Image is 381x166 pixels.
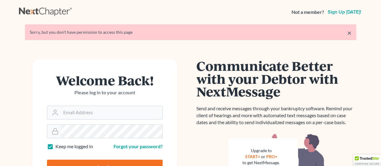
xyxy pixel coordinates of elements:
[30,29,351,35] div: Sorry, but you don't have permission to access this page
[243,148,280,154] div: Upgrade to
[243,160,280,166] div: to get NextMessage.
[197,105,356,126] p: Send and receive messages through your bankruptcy software. Remind your client of hearings and mo...
[197,59,356,98] h1: Communicate Better with your Debtor with NextMessage
[292,9,324,16] strong: Not a member?
[266,154,277,159] a: PRO+
[55,143,93,150] label: Keep me logged in
[47,89,163,96] p: Please log in to your account
[61,106,162,119] input: Email Address
[245,154,260,159] a: START+
[261,154,265,159] span: or
[347,29,351,36] a: ×
[353,155,381,166] div: TrustedSite Certified
[114,143,163,149] a: Forgot your password?
[47,74,163,87] h1: Welcome Back!
[326,10,362,14] a: Sign up [DATE]!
